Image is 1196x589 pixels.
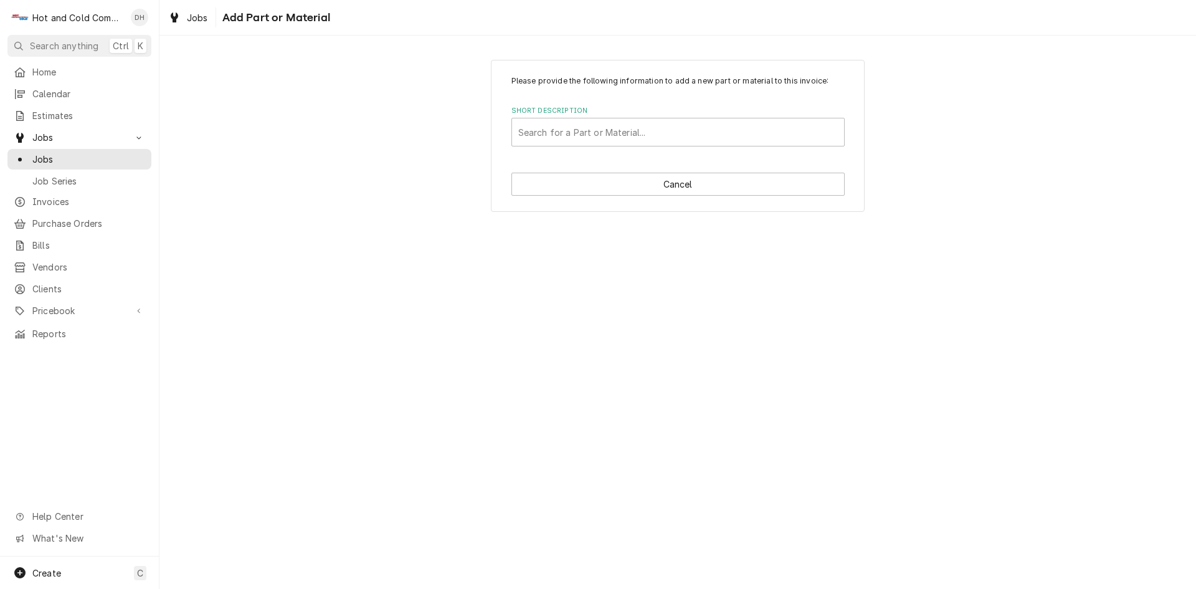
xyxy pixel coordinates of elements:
span: Home [32,65,145,79]
a: Invoices [7,191,151,212]
a: Go to Pricebook [7,300,151,321]
a: Go to What's New [7,528,151,548]
span: Reports [32,327,145,340]
a: Go to Help Center [7,506,151,527]
a: Calendar [7,84,151,104]
div: Hot and Cold Commercial Kitchens, Inc. [32,11,124,24]
span: Jobs [187,11,208,24]
span: Purchase Orders [32,217,145,230]
a: Estimates [7,105,151,126]
span: Pricebook [32,304,126,317]
span: Help Center [32,510,144,523]
a: Home [7,62,151,82]
div: Button Group Row [511,173,845,196]
a: Bills [7,235,151,256]
span: C [137,567,143,580]
span: Calendar [32,87,145,100]
a: Purchase Orders [7,213,151,234]
label: Short Description [511,106,845,116]
span: Bills [32,239,145,252]
div: Line Item Create/Update [491,60,865,212]
p: Please provide the following information to add a new part or material to this invoice: [511,75,845,87]
div: DH [131,9,148,26]
a: Go to Jobs [7,127,151,148]
span: What's New [32,532,144,545]
span: Create [32,568,61,578]
button: Search anythingCtrlK [7,35,151,57]
a: Vendors [7,257,151,277]
div: Short Description [511,106,845,146]
div: Hot and Cold Commercial Kitchens, Inc.'s Avatar [11,9,29,26]
span: Clients [32,282,145,295]
div: Button Group [511,173,845,196]
a: Job Series [7,171,151,191]
span: Vendors [32,261,145,274]
div: H [11,9,29,26]
span: Estimates [32,109,145,122]
span: Ctrl [113,39,129,52]
span: Add Part or Material [219,9,330,26]
button: Cancel [511,173,845,196]
span: Job Series [32,175,145,188]
span: K [138,39,143,52]
div: Daryl Harris's Avatar [131,9,148,26]
span: Search anything [30,39,98,52]
a: Jobs [7,149,151,170]
a: Clients [7,279,151,299]
span: Invoices [32,195,145,208]
a: Reports [7,323,151,344]
span: Jobs [32,131,126,144]
a: Jobs [163,7,213,28]
span: Jobs [32,153,145,166]
div: Line Item Create/Update Form [511,75,845,146]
